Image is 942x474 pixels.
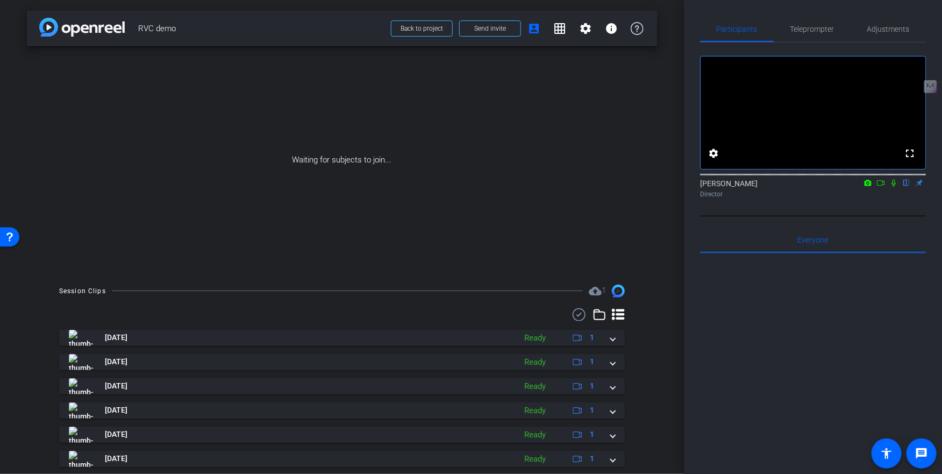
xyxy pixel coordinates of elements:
[527,22,540,35] mat-icon: account_box
[579,22,592,35] mat-icon: settings
[105,405,127,416] span: [DATE]
[553,22,566,35] mat-icon: grid_on
[105,380,127,392] span: [DATE]
[590,429,594,440] span: 1
[474,24,506,33] span: Send invite
[915,447,928,460] mat-icon: message
[69,451,93,467] img: thumb-nail
[401,25,443,32] span: Back to project
[59,286,106,296] div: Session Clips
[69,378,93,394] img: thumb-nail
[69,402,93,419] img: thumb-nail
[519,429,551,441] div: Ready
[105,453,127,464] span: [DATE]
[105,429,127,440] span: [DATE]
[69,427,93,443] img: thumb-nail
[605,22,618,35] mat-icon: info
[138,18,384,39] span: RVC demo
[867,25,910,33] span: Adjustments
[27,46,657,274] div: Waiting for subjects to join...
[519,453,551,465] div: Ready
[880,447,893,460] mat-icon: accessibility
[707,147,720,160] mat-icon: settings
[105,356,127,367] span: [DATE]
[590,453,594,464] span: 1
[69,330,93,346] img: thumb-nail
[69,354,93,370] img: thumb-nail
[105,332,127,343] span: [DATE]
[700,178,926,199] div: [PERSON_NAME]
[790,25,834,33] span: Teleprompter
[900,178,913,187] mat-icon: flip
[903,147,916,160] mat-icon: fullscreen
[798,236,829,244] span: Everyone
[39,18,125,37] img: app-logo
[717,25,758,33] span: Participants
[700,189,926,199] div: Director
